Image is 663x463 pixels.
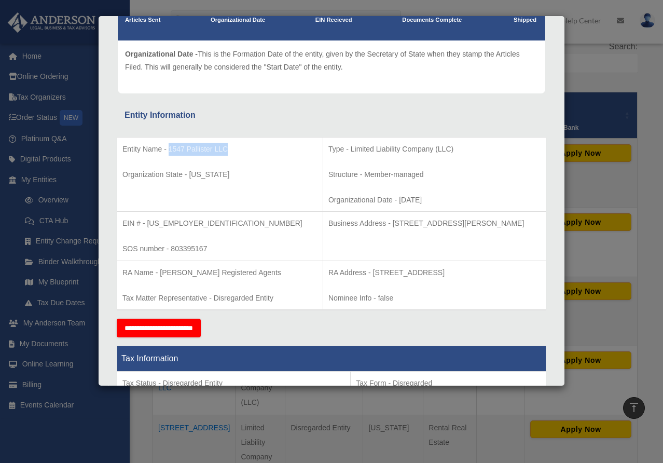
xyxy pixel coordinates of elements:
[122,217,317,230] p: EIN # - [US_EMPLOYER_IDENTIFICATION_NUMBER]
[211,15,265,25] p: Organizational Date
[122,266,317,279] p: RA Name - [PERSON_NAME] Registered Agents
[125,48,538,73] p: This is the Formation Date of the entity, given by the Secretary of State when they stamp the Art...
[122,377,345,390] p: Tax Status - Disregarded Entity
[122,143,317,156] p: Entity Name - 1547 Pallister LLC
[125,15,160,25] p: Articles Sent
[356,377,541,390] p: Tax Form - Disregarded
[122,292,317,305] p: Tax Matter Representative - Disregarded Entity
[125,108,538,122] div: Entity Information
[122,242,317,255] p: SOS number - 803395167
[117,372,351,448] td: Tax Period Type - Calendar Year
[328,266,541,279] p: RA Address - [STREET_ADDRESS]
[125,50,198,58] span: Organizational Date -
[328,194,541,207] p: Organizational Date - [DATE]
[402,15,462,25] p: Documents Complete
[328,292,541,305] p: Nominee Info - false
[328,143,541,156] p: Type - Limited Liability Company (LLC)
[328,168,541,181] p: Structure - Member-managed
[117,346,546,372] th: Tax Information
[328,217,541,230] p: Business Address - [STREET_ADDRESS][PERSON_NAME]
[315,15,352,25] p: EIN Recieved
[512,15,538,25] p: Shipped
[122,168,317,181] p: Organization State - [US_STATE]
